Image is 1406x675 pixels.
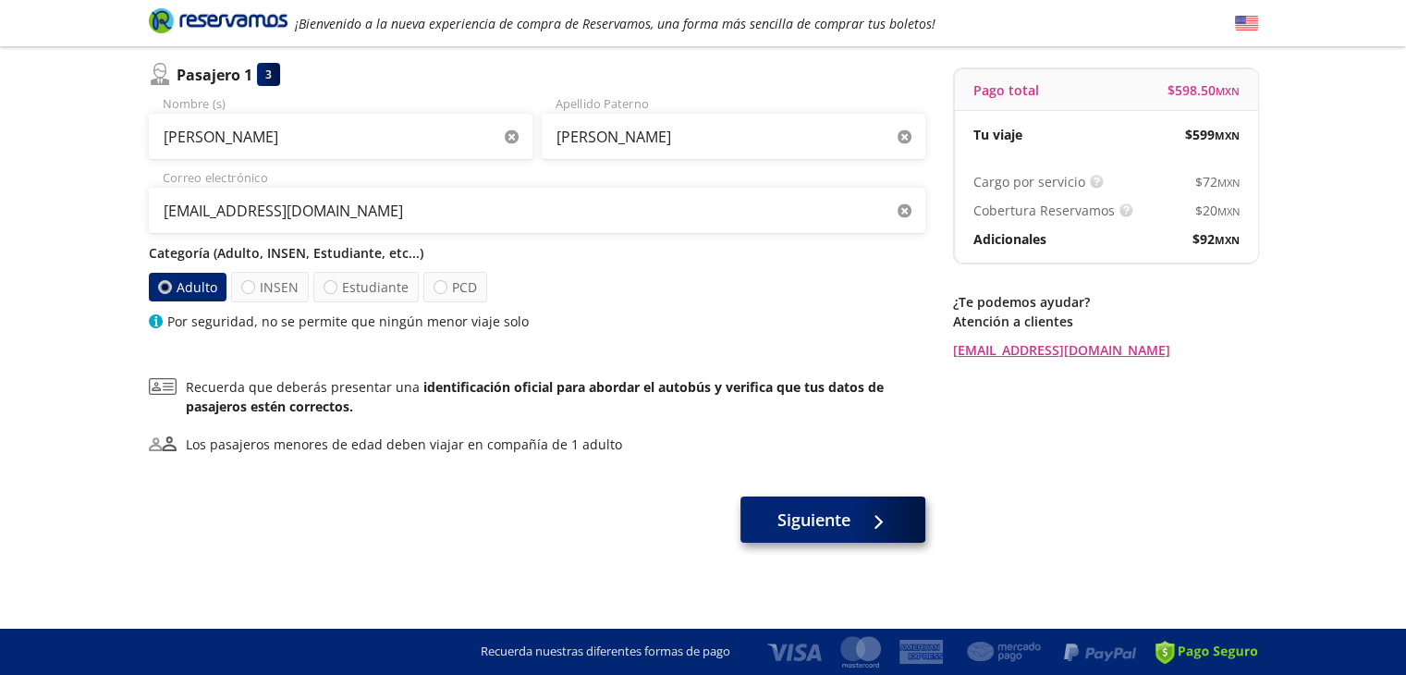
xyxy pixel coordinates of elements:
[167,312,529,331] p: Por seguridad, no se permite que ningún menor viaje solo
[973,201,1115,220] p: Cobertura Reservamos
[542,114,925,160] input: Apellido Paterno
[295,15,935,32] em: ¡Bienvenido a la nueva experiencia de compra de Reservamos, una forma más sencilla de comprar tus...
[149,114,532,160] input: Nombre (s)
[953,292,1258,312] p: ¿Te podemos ayudar?
[1217,204,1240,218] small: MXN
[177,64,252,86] p: Pasajero 1
[973,125,1022,144] p: Tu viaje
[1215,129,1240,142] small: MXN
[313,272,419,302] label: Estudiante
[1192,229,1240,249] span: $ 92
[953,340,1258,360] a: [EMAIL_ADDRESS][DOMAIN_NAME]
[186,377,925,416] p: Recuerda que deberás presentar una
[231,272,309,302] label: INSEN
[973,229,1046,249] p: Adicionales
[777,508,850,533] span: Siguiente
[423,272,487,302] label: PCD
[1215,233,1240,247] small: MXN
[149,188,925,234] input: Correo electrónico
[149,6,287,34] i: Brand Logo
[481,643,730,661] p: Recuerda nuestras diferentes formas de pago
[740,497,925,543] button: Siguiente
[186,378,884,415] b: identificación oficial para abordar el autobús y verifica que tus datos de pasajeros estén correc...
[1217,176,1240,190] small: MXN
[1185,125,1240,144] span: $ 599
[1195,172,1240,191] span: $ 72
[953,312,1258,331] p: Atención a clientes
[148,273,226,301] label: Adulto
[1216,84,1240,98] small: MXN
[1168,80,1240,100] span: $ 598.50
[257,63,280,86] div: 3
[1235,12,1258,35] button: English
[1195,201,1240,220] span: $ 20
[149,6,287,40] a: Brand Logo
[973,172,1085,191] p: Cargo por servicio
[973,80,1039,100] p: Pago total
[149,243,925,263] p: Categoría (Adulto, INSEN, Estudiante, etc...)
[186,435,622,454] div: Los pasajeros menores de edad deben viajar en compañía de 1 adulto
